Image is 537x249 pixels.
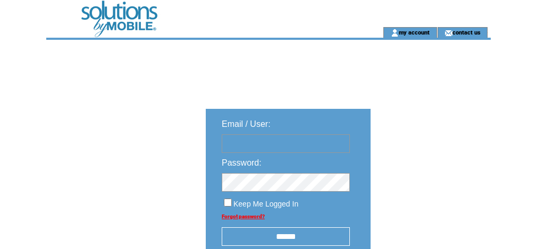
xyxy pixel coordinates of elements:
a: contact us [452,29,481,36]
span: Password: [222,158,262,167]
a: my account [399,29,430,36]
span: Email / User: [222,119,271,128]
img: contact_us_icon.gif [444,29,452,37]
img: account_icon.gif [391,29,399,37]
span: Keep Me Logged In [233,200,298,208]
a: Forgot password? [222,213,265,219]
